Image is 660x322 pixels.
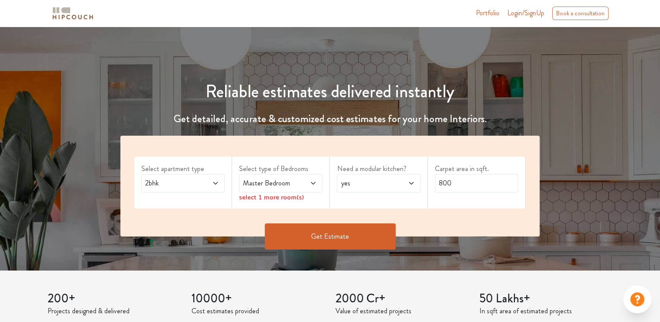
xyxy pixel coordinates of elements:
[239,164,322,174] label: Select type of Bedrooms
[115,81,545,102] h1: Reliable estimates delivered instantly
[265,223,396,250] button: Get Estimate
[51,6,95,21] img: logo-horizontal.svg
[115,113,545,125] h4: Get detailed, accurate & customized cost estimates for your home Interiors.
[239,192,322,202] div: select 1 more room(s)
[479,306,613,316] p: In sqft area of estimated projects
[241,178,298,188] span: Master Bedroom
[339,178,396,188] span: yes
[435,164,518,174] label: Carpet area in sqft.
[141,164,225,174] label: Select apartment type
[144,178,200,188] span: 2bhk
[335,306,469,316] p: Value of estimated projects
[479,291,613,306] h3: 50 Lakhs+
[192,306,325,316] p: Cost estimates provided
[435,174,518,192] input: Enter area sqft
[51,3,95,23] span: logo-horizontal.svg
[48,306,181,316] p: Projects designed & delivered
[507,8,544,18] span: Login/SignUp
[335,291,469,306] h3: 2000 Cr+
[552,7,609,20] div: Book a consultation
[48,291,181,306] h3: 200+
[337,164,420,174] label: Need a modular kitchen?
[476,8,499,18] a: Portfolio
[192,291,325,306] h3: 10000+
